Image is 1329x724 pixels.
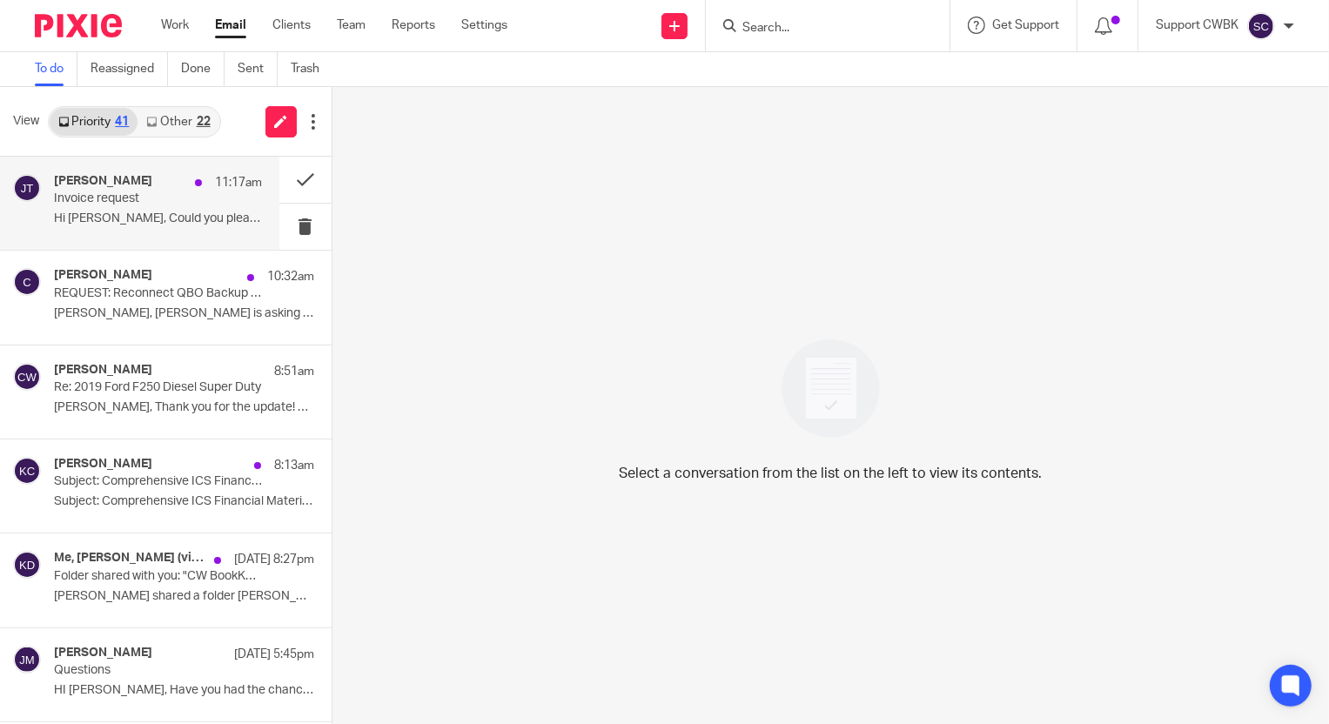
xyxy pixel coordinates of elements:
a: Reassigned [91,52,168,86]
p: 8:13am [274,457,314,474]
a: Team [337,17,366,34]
div: 41 [115,116,129,128]
h4: [PERSON_NAME] [54,268,152,283]
h4: [PERSON_NAME] [54,646,152,660]
p: Folder shared with you: "CW BookKeeping Information" [54,569,262,584]
img: svg%3E [13,646,41,674]
a: Done [181,52,225,86]
a: Other22 [138,108,218,136]
img: svg%3E [13,363,41,391]
p: Support CWBK [1156,17,1238,34]
p: [PERSON_NAME], Thank you for the update! Please... [54,400,314,415]
h4: [PERSON_NAME] [54,457,152,472]
a: Work [161,17,189,34]
p: Subject: Comprehensive ICS Financial Materials, Budget & ACH Setup Notes [54,474,262,489]
a: To do [35,52,77,86]
p: [PERSON_NAME], [PERSON_NAME] is asking for a backup of QBO. It... [54,306,314,321]
span: Get Support [992,19,1059,31]
h4: [PERSON_NAME] [54,363,152,378]
p: 10:32am [267,268,314,285]
input: Search [741,21,897,37]
p: 11:17am [215,174,262,191]
img: svg%3E [13,551,41,579]
a: Sent [238,52,278,86]
a: Email [215,17,246,34]
p: Invoice request [54,191,220,206]
p: Hi [PERSON_NAME], Could you please send us the invoices... [54,211,262,226]
a: Reports [392,17,435,34]
div: 22 [197,116,211,128]
p: Re: 2019 Ford F250 Diesel Super Duty [54,380,262,395]
p: [DATE] 8:27pm [234,551,314,568]
h4: Me, [PERSON_NAME] (via Google Drive) [54,551,205,566]
a: Settings [461,17,507,34]
p: Questions [54,663,262,678]
a: Priority41 [50,108,138,136]
p: 8:51am [274,363,314,380]
p: [PERSON_NAME] shared a folder [PERSON_NAME]... [54,589,314,604]
a: Trash [291,52,332,86]
img: Pixie [35,14,122,37]
p: HI [PERSON_NAME], Have you had the chance to... [54,683,314,698]
p: Subject: Comprehensive ICS Financial Materials,... [54,494,314,509]
p: REQUEST: Reconnect QBO Backup App [54,286,262,301]
p: [DATE] 5:45pm [234,646,314,663]
img: image [770,328,891,449]
img: svg%3E [13,174,41,202]
span: View [13,112,39,131]
img: svg%3E [13,268,41,296]
a: Clients [272,17,311,34]
img: svg%3E [13,457,41,485]
p: Select a conversation from the list on the left to view its contents. [619,463,1042,484]
h4: [PERSON_NAME] [54,174,152,189]
img: svg%3E [1247,12,1275,40]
